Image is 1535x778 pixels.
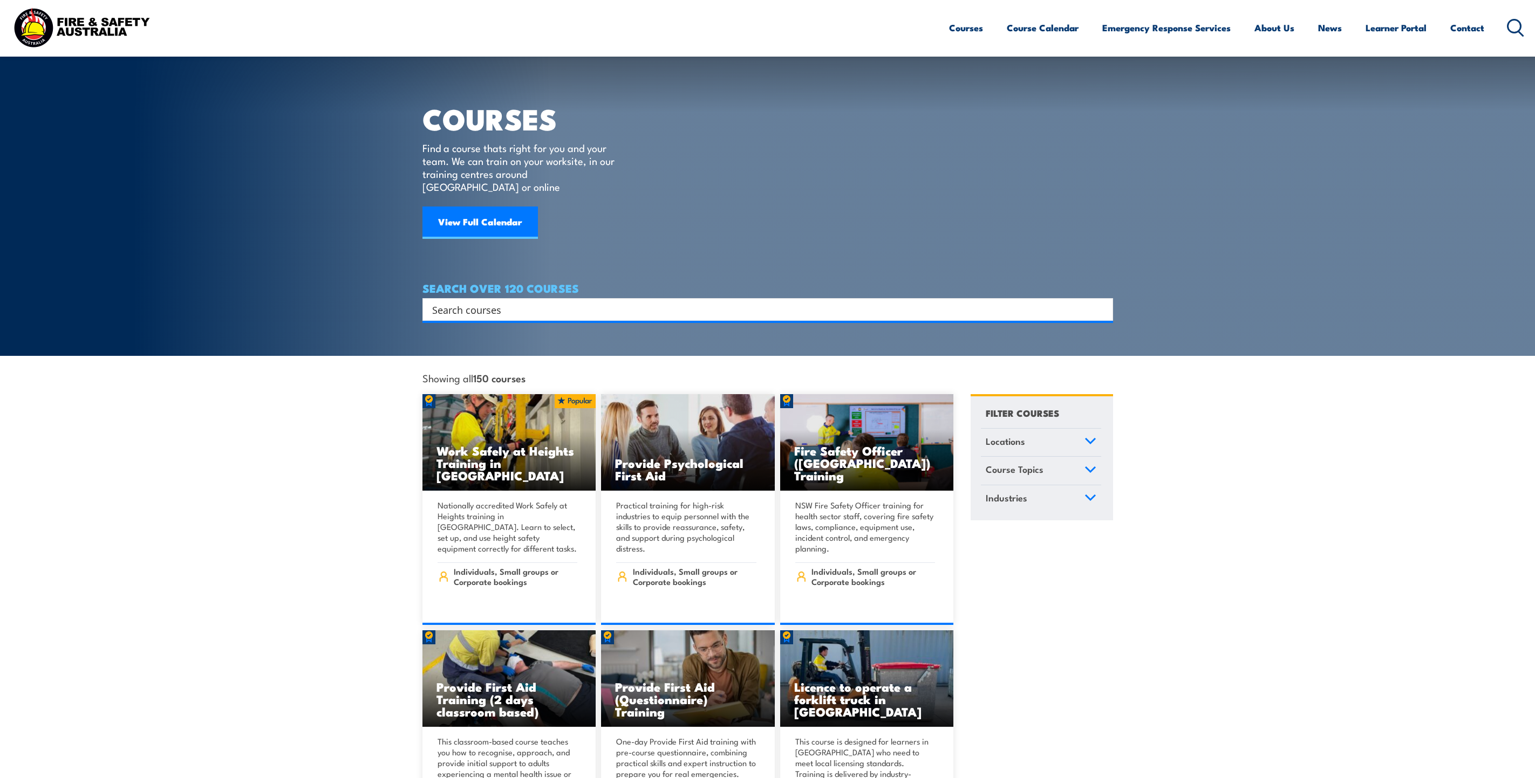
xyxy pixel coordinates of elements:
[436,444,582,481] h3: Work Safely at Heights Training in [GEOGRAPHIC_DATA]
[780,630,954,727] a: Licence to operate a forklift truck in [GEOGRAPHIC_DATA]
[601,630,775,727] img: Mental Health First Aid Refresher Training (Standard) (1)
[795,500,936,554] p: NSW Fire Safety Officer training for health sector staff, covering fire safety laws, compliance, ...
[780,630,954,727] img: Licence to operate a forklift truck Training
[434,302,1091,317] form: Search form
[1102,13,1231,42] a: Emergency Response Services
[986,491,1027,505] span: Industries
[981,457,1101,485] a: Course Topics
[436,680,582,718] h3: Provide First Aid Training (2 days classroom based)
[1094,302,1109,317] button: Search magnifier button
[949,13,983,42] a: Courses
[811,566,935,587] span: Individuals, Small groups or Corporate bookings
[986,462,1043,477] span: Course Topics
[780,394,954,491] a: Fire Safety Officer ([GEOGRAPHIC_DATA]) Training
[422,630,596,727] img: Provide First Aid (Blended Learning)
[422,106,630,131] h1: COURSES
[601,394,775,491] img: Mental Health First Aid Training Course from Fire & Safety Australia
[794,680,940,718] h3: Licence to operate a forklift truck in [GEOGRAPHIC_DATA]
[422,282,1113,294] h4: SEARCH OVER 120 COURSES
[422,394,596,491] img: Work Safely at Heights Training (1)
[454,566,577,587] span: Individuals, Small groups or Corporate bookings
[615,680,761,718] h3: Provide First Aid (Questionnaire) Training
[422,630,596,727] a: Provide First Aid Training (2 days classroom based)
[986,405,1059,420] h4: FILTER COURSES
[422,206,538,239] a: View Full Calendar
[422,141,619,193] p: Find a course thats right for you and your team. We can train on your worksite, in our training c...
[422,394,596,491] a: Work Safely at Heights Training in [GEOGRAPHIC_DATA]
[1254,13,1294,42] a: About Us
[981,485,1101,513] a: Industries
[616,500,756,554] p: Practical training for high-risk industries to equip personnel with the skills to provide reassur...
[473,370,526,385] strong: 150 courses
[981,429,1101,457] a: Locations
[1366,13,1427,42] a: Learner Portal
[1450,13,1484,42] a: Contact
[986,434,1025,449] span: Locations
[1007,13,1079,42] a: Course Calendar
[432,301,1089,318] input: Search input
[794,444,940,481] h3: Fire Safety Officer ([GEOGRAPHIC_DATA]) Training
[438,500,578,554] p: Nationally accredited Work Safely at Heights training in [GEOGRAPHIC_DATA]. Learn to select, set ...
[633,566,756,587] span: Individuals, Small groups or Corporate bookings
[615,457,761,481] h3: Provide Psychological First Aid
[601,630,775,727] a: Provide First Aid (Questionnaire) Training
[780,394,954,491] img: Fire Safety Advisor
[601,394,775,491] a: Provide Psychological First Aid
[422,372,526,383] span: Showing all
[1318,13,1342,42] a: News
